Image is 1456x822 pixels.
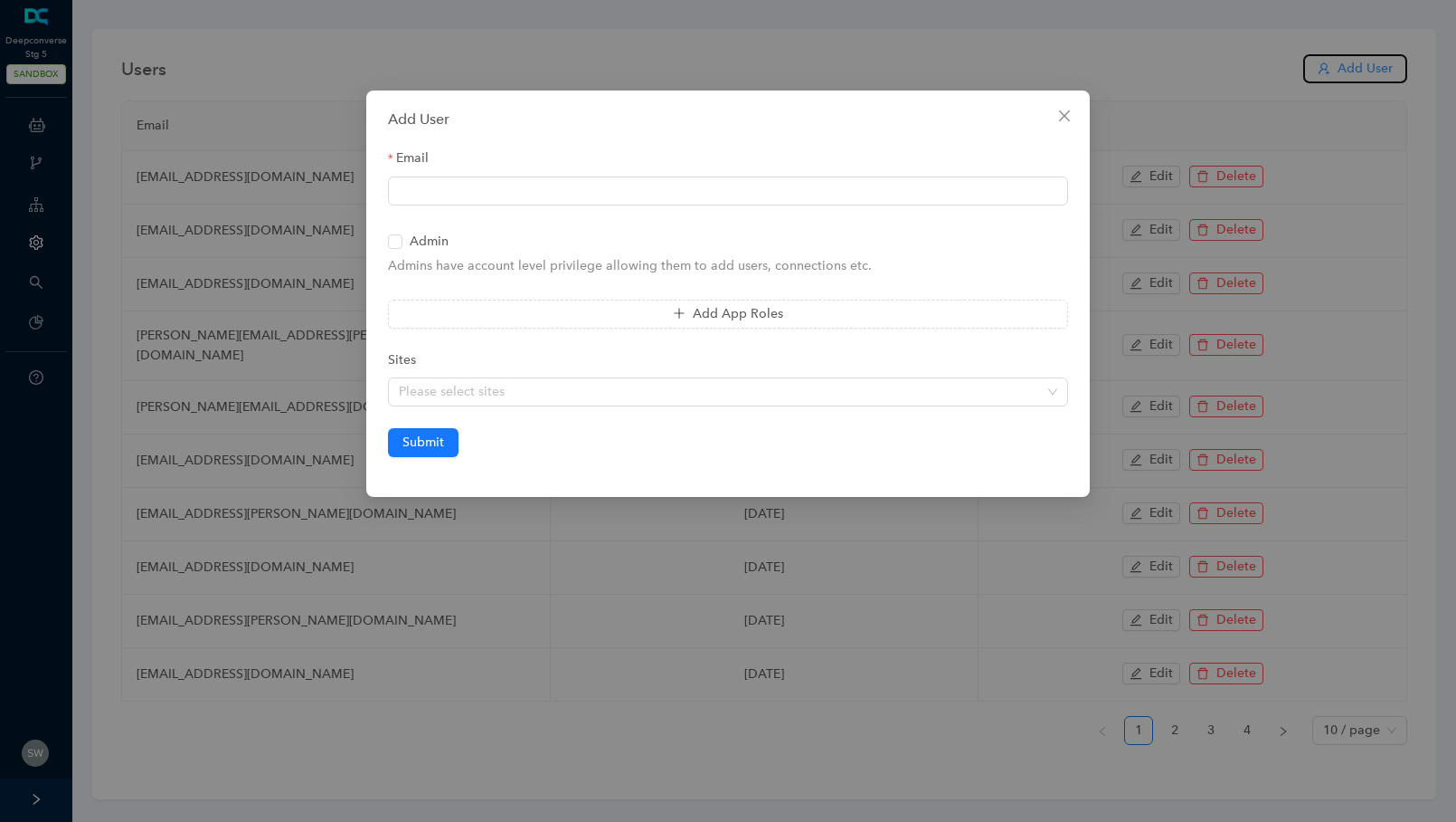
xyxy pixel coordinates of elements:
span: Add App Roles [693,304,783,324]
div: Admins have account level privilege allowing them to add users, connections etc. [388,256,1068,278]
span: close [1057,109,1072,123]
input: Email [388,177,1068,205]
div: Add User [388,109,1068,130]
span: Submit [402,433,444,453]
button: Close [1050,101,1079,130]
label: Sites [388,350,429,370]
label: Email [388,148,441,168]
span: Admin [402,232,456,252]
button: Submit [388,428,459,457]
span: plus [673,307,685,320]
button: Add App Roles [388,300,1068,329]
